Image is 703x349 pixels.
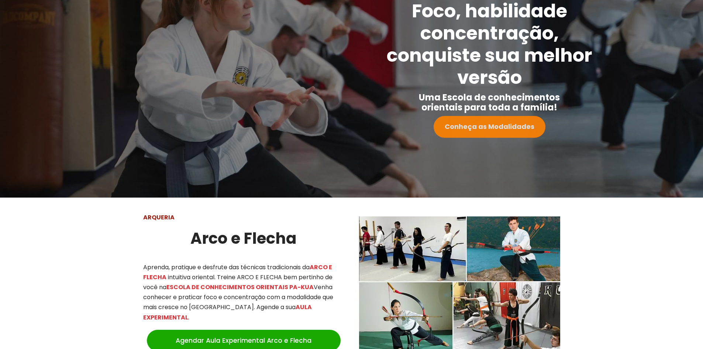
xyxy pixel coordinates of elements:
[143,262,344,322] p: Aprenda, pratique e desfrute das técnicas tradicionais da intuitiva oriental. Treine ARCO E FLECH...
[143,263,332,281] mark: ARCO E FLECHA
[143,303,312,321] mark: AULA EXPERIMENTAL
[419,91,560,113] strong: Uma Escola de conhecimentos orientais para toda a família!
[143,213,175,222] strong: ARQUERIA
[445,122,534,131] strong: Conheça as Modalidades
[434,116,545,138] a: Conheça as Modalidades
[190,227,297,249] strong: Arco e Flecha
[166,283,314,291] mark: ESCOLA DE CONHECIMENTOS ORIENTAIS PA-KUA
